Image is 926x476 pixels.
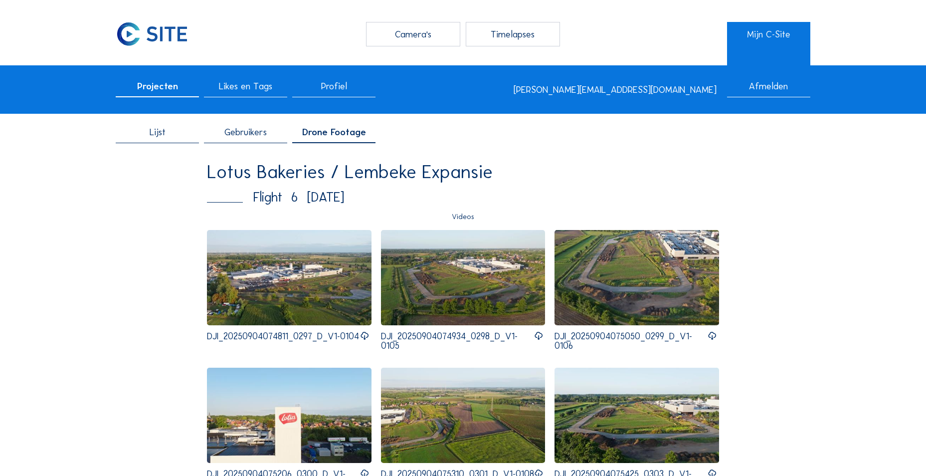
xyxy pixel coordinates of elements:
span: Drone Footage [302,128,366,137]
div: [DATE] [307,191,344,204]
div: Flight [207,191,710,204]
span: Projecten [137,82,178,91]
a: C-SITE Logo [116,22,199,46]
a: Mijn C-Site [727,22,810,46]
div: Videos [207,213,719,221]
p: DJI_20250904074934_0298_D_V1-0105 [381,332,534,350]
span: Gebruikers [224,128,267,137]
div: Timelapses [466,22,560,46]
p: DJI_20250904074811_0297_D_V1-0104 [207,332,359,341]
img: Thumbnail for 238 [207,230,371,325]
div: Afmelden [727,82,810,97]
div: Camera's [366,22,460,46]
img: Thumbnail for 242 [381,368,546,463]
img: Thumbnail for 239 [381,230,546,325]
img: Thumbnail for 240 [555,230,719,325]
div: 6 [291,191,298,204]
img: C-SITE Logo [116,22,188,46]
img: Thumbnail for 241 [207,368,371,463]
span: Lijst [150,128,166,137]
img: Thumbnail for 243 [555,368,719,463]
span: Profiel [321,82,347,91]
div: Lotus Bakeries / Lembeke Expansie [207,163,719,181]
span: Likes en Tags [219,82,272,91]
div: [PERSON_NAME][EMAIL_ADDRESS][DOMAIN_NAME] [514,85,717,95]
p: DJI_20250904075050_0299_D_V1-0106 [555,332,708,350]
